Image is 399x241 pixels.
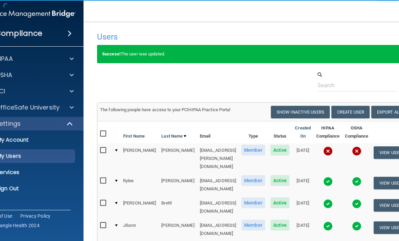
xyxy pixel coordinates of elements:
[197,174,239,196] td: [EMAIL_ADDRESS][DOMAIN_NAME]
[295,124,311,140] a: Created On
[197,196,239,218] td: [EMAIL_ADDRESS][DOMAIN_NAME]
[292,218,313,241] td: [DATE]
[120,143,159,174] td: [PERSON_NAME]
[352,221,361,231] img: tick.e7d51cea.svg
[100,107,231,112] span: The following people have access to your PCIHIPAA Practice Portal
[159,143,197,174] td: [PERSON_NAME]
[197,121,239,143] th: Email
[271,145,290,155] span: Active
[271,197,290,208] span: Active
[159,174,197,196] td: [PERSON_NAME]
[241,175,265,186] span: Member
[102,51,121,56] strong: Success!
[323,146,333,156] img: cross.ca9f0e7f.svg
[271,106,330,118] button: Show Inactive Users
[197,143,239,174] td: [EMAIL_ADDRESS][PERSON_NAME][DOMAIN_NAME]
[331,106,370,118] button: Create User
[241,197,265,208] span: Member
[120,174,159,196] td: Rylee
[120,196,159,218] td: [PERSON_NAME]
[292,174,313,196] td: [DATE]
[159,218,197,241] td: [PERSON_NAME]
[97,32,276,41] h4: Users
[342,121,371,143] th: OSHA Compliance
[159,196,197,218] td: Brettl
[197,218,239,241] td: [EMAIL_ADDRESS][DOMAIN_NAME]
[241,145,265,155] span: Member
[123,132,145,140] a: First Name
[161,132,186,140] a: Last Name
[268,121,292,143] th: Status
[239,121,268,143] th: Type
[352,146,361,156] img: cross.ca9f0e7f.svg
[241,220,265,231] span: Member
[352,177,361,186] img: tick.e7d51cea.svg
[271,220,290,231] span: Active
[313,121,342,143] th: HIPAA Compliance
[292,143,313,174] td: [DATE]
[323,177,333,186] img: tick.e7d51cea.svg
[20,213,51,219] a: Privacy Policy
[323,221,333,231] img: tick.e7d51cea.svg
[323,199,333,209] img: tick.e7d51cea.svg
[318,79,397,92] input: Search
[292,196,313,218] td: [DATE]
[352,199,361,209] img: tick.e7d51cea.svg
[120,218,159,241] td: Jiliann
[271,175,290,186] span: Active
